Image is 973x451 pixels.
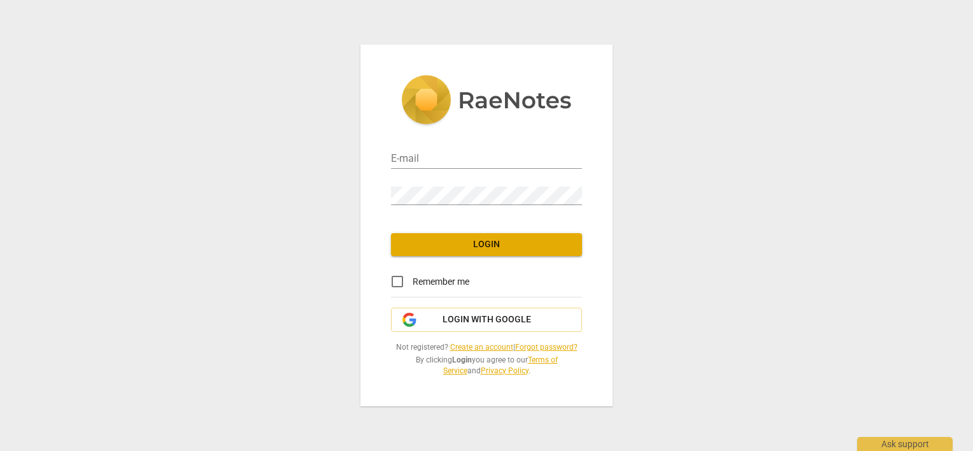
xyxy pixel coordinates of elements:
[443,355,558,375] a: Terms of Service
[401,238,572,251] span: Login
[450,343,513,352] a: Create an account
[857,437,953,451] div: Ask support
[452,355,472,364] b: Login
[391,233,582,256] button: Login
[391,308,582,332] button: Login with Google
[443,313,531,326] span: Login with Google
[481,366,529,375] a: Privacy Policy
[401,75,572,127] img: 5ac2273c67554f335776073100b6d88f.svg
[413,275,469,289] span: Remember me
[391,342,582,353] span: Not registered? |
[515,343,578,352] a: Forgot password?
[391,355,582,376] span: By clicking you agree to our and .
